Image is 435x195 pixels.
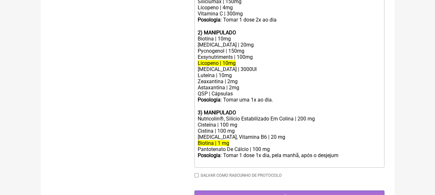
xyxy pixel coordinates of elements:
[198,17,221,23] strong: Posologia
[198,152,221,158] strong: Posologia
[198,122,381,128] div: Cisteína | 100 mg
[198,140,229,146] del: Biotina | 1 mg
[198,42,381,48] div: [MEDICAL_DATA] | 20mg
[198,91,381,97] div: QSP | Cápsulas
[198,97,221,103] strong: Posologia
[198,60,236,66] del: Licopeno | 10mg
[198,54,381,60] div: Exsynutriments | 100mg
[198,30,236,36] strong: 2) MANIPULADO
[198,36,381,42] div: Biotina | 10mg
[198,78,381,84] div: Zeaxantina | 2mg
[198,72,381,78] div: Luteína | 10mg
[201,173,282,178] label: Salvar como rascunho de Protocolo
[198,146,381,152] div: Pantotenato De Cálcio | 100 mg
[198,11,381,17] div: Vitamina C | 300mg
[198,97,381,110] div: : Tomar uma 1x ao dia. ㅤ
[198,48,381,54] div: Pycnogenol | 150mg
[198,116,381,122] div: Nutricolin®, Silício Estabilizado Em Colina | 200 mg
[198,17,381,30] div: : Tomar 1 dose 2x ao dia ㅤ
[198,134,381,140] div: [MEDICAL_DATA], Vitamina B6 | 20 mg
[198,110,236,116] strong: 3) MANIPULADO
[198,66,381,72] div: [MEDICAL_DATA] | 3000UI
[198,4,381,11] div: Licopeno | 4mg
[198,128,381,134] div: Cistina | 100 mg
[198,152,381,165] div: : Tomar 1 dose 1x dia, pela manhã, após o desjejum ㅤ
[198,84,381,91] div: Astaxantina | 2mg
